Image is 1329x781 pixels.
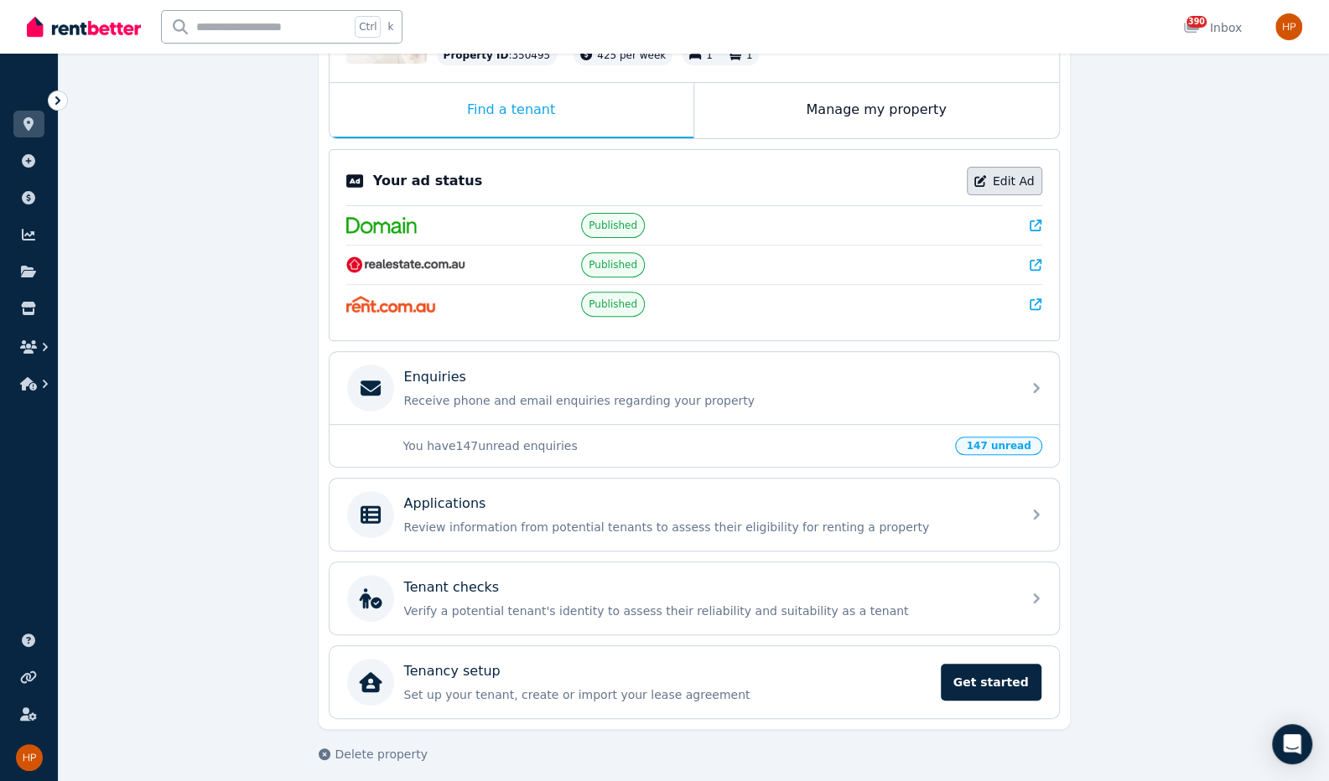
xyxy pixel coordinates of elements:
span: Published [589,219,637,232]
span: 1 [706,49,713,61]
a: ApplicationsReview information from potential tenants to assess their eligibility for renting a p... [330,478,1059,551]
img: Heidi P [1275,13,1302,40]
span: k [387,20,393,34]
span: Property ID [444,49,509,62]
span: 1 [746,49,753,61]
p: Verify a potential tenant's identity to assess their reliability and suitability as a tenant [404,603,1011,619]
span: 390 [1186,16,1207,28]
img: Rent.com.au [346,296,436,313]
span: Ctrl [355,16,381,38]
div: Manage my property [694,83,1059,138]
button: Delete property [319,746,428,763]
p: You have 147 unread enquiries [403,437,946,454]
span: Published [589,297,637,311]
span: Get started [941,664,1041,701]
p: Tenant checks [404,577,500,597]
a: EnquiriesReceive phone and email enquiries regarding your property [330,352,1059,424]
img: RentBetter [27,14,141,39]
div: Open Intercom Messenger [1272,724,1312,764]
p: Your ad status [373,171,482,191]
img: Domain.com.au [346,217,417,234]
a: Edit Ad [967,167,1042,195]
div: Inbox [1183,19,1242,36]
p: Applications [404,494,486,514]
p: Review information from potential tenants to assess their eligibility for renting a property [404,519,1011,535]
a: Tenant checksVerify a potential tenant's identity to assess their reliability and suitability as ... [330,562,1059,634]
p: Tenancy setup [404,661,501,681]
span: Published [589,258,637,272]
p: Receive phone and email enquiries regarding your property [404,392,1011,409]
img: Heidi P [16,744,43,771]
p: Enquiries [404,367,466,387]
span: 425 per week [597,49,666,61]
p: Set up your tenant, create or import your lease agreement [404,686,931,703]
span: 147 unread [955,437,1041,455]
img: RealEstate.com.au [346,256,466,273]
div: Find a tenant [330,83,693,138]
div: : 350495 [437,45,558,65]
span: Delete property [335,746,428,763]
a: Tenancy setupSet up your tenant, create or import your lease agreementGet started [330,646,1059,718]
